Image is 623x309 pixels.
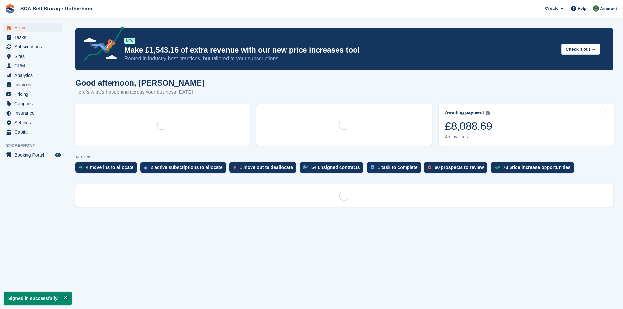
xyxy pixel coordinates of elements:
[5,4,15,14] img: stora-icon-8386f47178a22dfd0bd8f6a31ec36ba5ce8667c1dd55bd0f319d3a0aa187defe.svg
[75,88,204,96] p: Here's what's happening across your business [DATE]
[367,162,424,176] a: 1 task to complete
[445,119,492,133] div: £8,088.69
[124,55,556,62] p: Rooted in industry best practices, but tailored to your subscriptions.
[151,165,223,170] div: 2 active subscriptions to allocate
[3,109,62,118] a: menu
[3,61,62,70] a: menu
[303,165,308,169] img: contract_signature_icon-13c848040528278c33f63329250d36e43548de30e8caae1d1a13099fd9432cc5.svg
[14,99,54,108] span: Coupons
[75,162,140,176] a: 4 move ins to allocate
[593,5,599,12] img: Sarah Race
[428,165,431,169] img: prospect-51fa495bee0391a8d652442698ab0144808aea92771e9ea1ae160a38d050c398.svg
[311,165,360,170] div: 54 unsigned contracts
[3,42,62,51] a: menu
[3,80,62,89] a: menu
[14,71,54,80] span: Analytics
[378,165,418,170] div: 1 task to complete
[491,162,577,176] a: 73 price increase opportunities
[3,150,62,160] a: menu
[75,78,204,87] h1: Good afternoon, [PERSON_NAME]
[75,155,613,159] p: ACTIONS
[14,118,54,127] span: Settings
[545,5,558,12] span: Create
[233,165,236,169] img: move_outs_to_deallocate_icon-f764333ba52eb49d3ac5e1228854f67142a1ed5810a6f6cc68b1a99e826820c5.svg
[3,33,62,42] a: menu
[4,292,72,305] p: Signed in successfully.
[14,52,54,61] span: Sites
[79,165,83,169] img: move_ins_to_allocate_icon-fdf77a2bb77ea45bf5b3d319d69a93e2d87916cf1d5bf7949dd705db3b84f3ca.svg
[6,142,65,149] span: Storefront
[578,5,587,12] span: Help
[494,166,500,169] img: price_increase_opportunities-93ffe204e8149a01c8c9dc8f82e8f89637d9d84a8eef4429ea346261dce0b2c0.svg
[561,44,600,55] button: Check it out →
[124,45,556,55] p: Make £1,543.16 of extra revenue with our new price increases tool
[3,128,62,137] a: menu
[3,99,62,108] a: menu
[600,6,617,12] span: Account
[18,3,95,14] a: SCA Self Storage Rotherham
[445,110,484,115] div: Awaiting payment
[14,90,54,99] span: Pricing
[14,150,54,160] span: Booking Portal
[435,165,484,170] div: 60 prospects to review
[78,26,124,64] img: price-adjustments-announcement-icon-8257ccfd72463d97f412b2fc003d46551f7dbcb40ab6d574587a9cd5c0d94...
[229,162,300,176] a: 1 move out to deallocate
[371,165,374,169] img: task-75834270c22a3079a89374b754ae025e5fb1db73e45f91037f5363f120a921f8.svg
[140,162,229,176] a: 2 active subscriptions to allocate
[439,104,614,146] a: Awaiting payment £8,088.69 45 invoices
[14,23,54,32] span: Home
[240,165,293,170] div: 1 move out to deallocate
[424,162,491,176] a: 60 prospects to review
[14,33,54,42] span: Tasks
[503,165,571,170] div: 73 price increase opportunities
[445,134,492,140] div: 45 invoices
[86,165,134,170] div: 4 move ins to allocate
[3,71,62,80] a: menu
[124,38,135,44] div: NEW
[14,80,54,89] span: Invoices
[144,165,147,170] img: active_subscription_to_allocate_icon-d502201f5373d7db506a760aba3b589e785aa758c864c3986d89f69b8ff3...
[3,90,62,99] a: menu
[14,42,54,51] span: Subscriptions
[300,162,367,176] a: 54 unsigned contracts
[486,111,490,115] img: icon-info-grey-7440780725fd019a000dd9b08b2336e03edf1995a4989e88bcd33f0948082b44.svg
[14,109,54,118] span: Insurance
[3,52,62,61] a: menu
[14,61,54,70] span: CRM
[3,23,62,32] a: menu
[54,151,62,159] a: Preview store
[3,118,62,127] a: menu
[14,128,54,137] span: Capital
